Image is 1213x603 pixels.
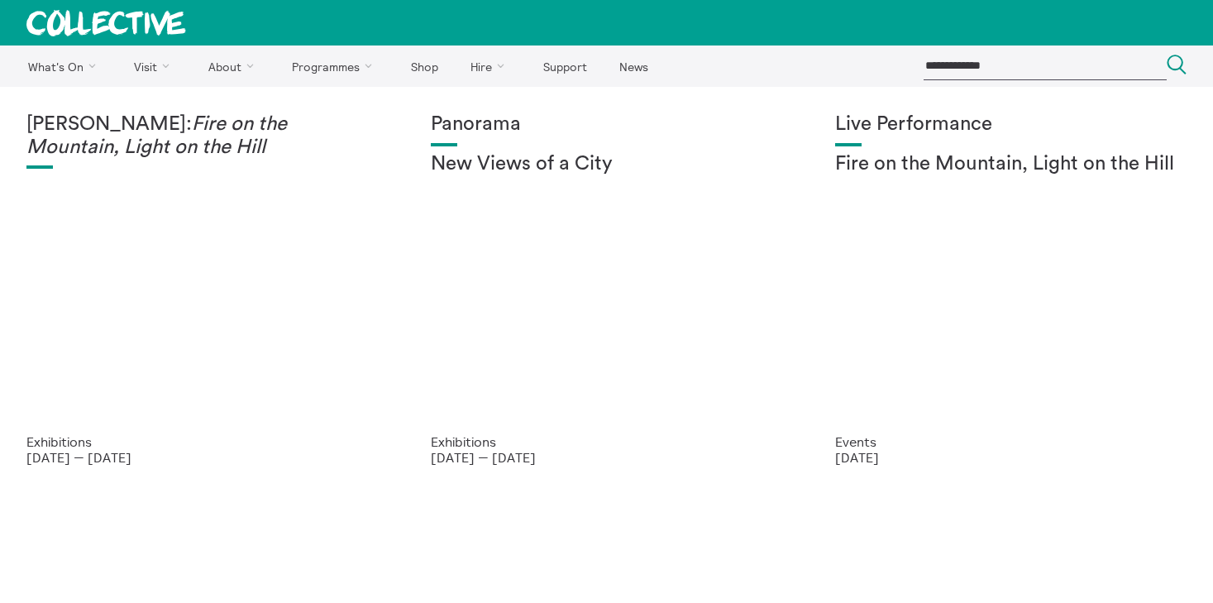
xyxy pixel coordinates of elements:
p: [DATE] — [DATE] [431,450,782,465]
h1: Panorama [431,113,782,136]
h1: Live Performance [835,113,1187,136]
a: Shop [396,45,452,87]
a: Photo: Eoin Carey Live Performance Fire on the Mountain, Light on the Hill Events [DATE] [809,87,1213,491]
a: Collective Panorama June 2025 small file 8 Panorama New Views of a City Exhibitions [DATE] — [DATE] [404,87,809,491]
p: [DATE] — [DATE] [26,450,378,465]
a: Hire [456,45,526,87]
p: [DATE] [835,450,1187,465]
em: Fire on the Mountain, Light on the Hill [26,114,287,157]
h1: [PERSON_NAME]: [26,113,378,159]
h2: Fire on the Mountain, Light on the Hill [835,153,1187,176]
h2: New Views of a City [431,153,782,176]
a: What's On [13,45,117,87]
p: Exhibitions [26,434,378,449]
a: News [604,45,662,87]
a: Support [528,45,601,87]
a: Visit [120,45,191,87]
a: About [193,45,275,87]
p: Events [835,434,1187,449]
a: Programmes [278,45,394,87]
p: Exhibitions [431,434,782,449]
